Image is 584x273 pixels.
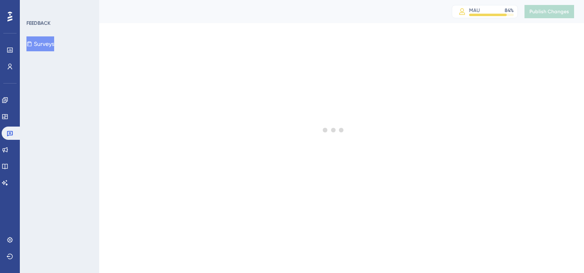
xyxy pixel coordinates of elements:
button: Publish Changes [524,5,574,18]
span: Publish Changes [529,8,569,15]
button: Surveys [26,36,54,51]
div: MAU [469,7,480,14]
div: 84 % [505,7,514,14]
div: FEEDBACK [26,20,50,26]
